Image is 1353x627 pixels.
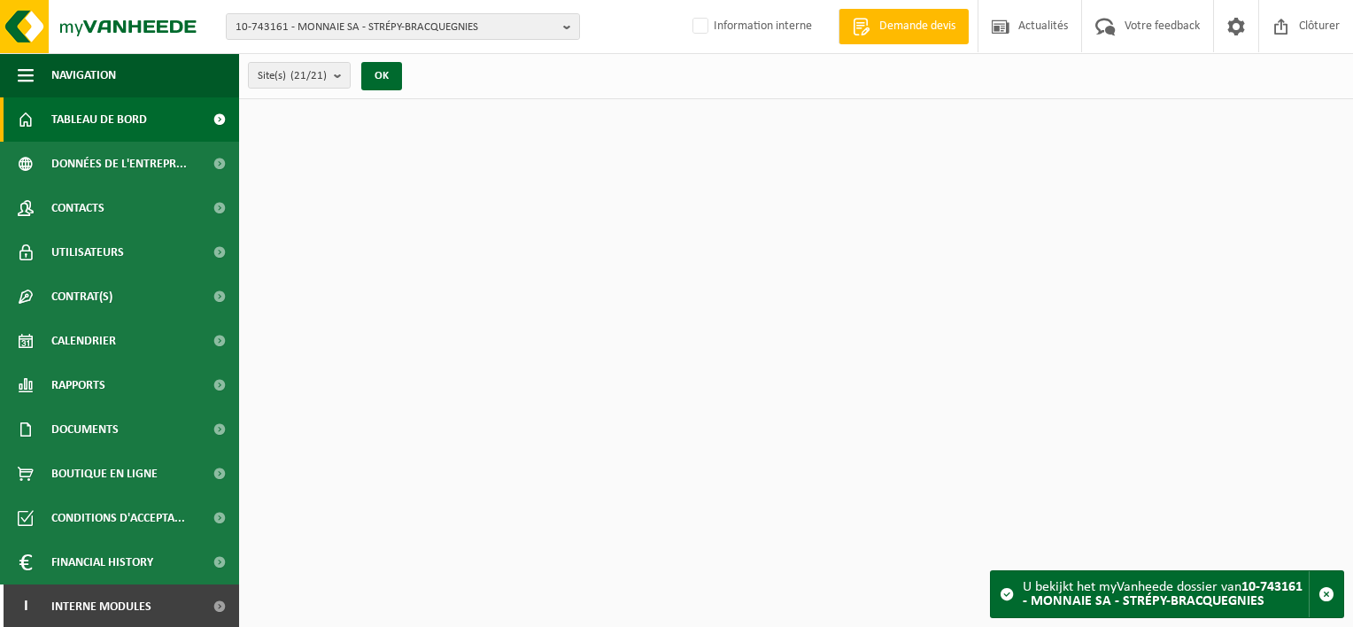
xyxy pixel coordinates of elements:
[51,186,104,230] span: Contacts
[51,275,112,319] span: Contrat(s)
[51,319,116,363] span: Calendrier
[689,13,812,40] label: Information interne
[1023,580,1303,608] strong: 10-743161 - MONNAIE SA - STRÉPY-BRACQUEGNIES
[361,62,402,90] button: OK
[51,540,153,584] span: Financial History
[51,97,147,142] span: Tableau de bord
[236,14,556,41] span: 10-743161 - MONNAIE SA - STRÉPY-BRACQUEGNIES
[226,13,580,40] button: 10-743161 - MONNAIE SA - STRÉPY-BRACQUEGNIES
[51,142,187,186] span: Données de l'entrepr...
[258,63,327,89] span: Site(s)
[51,53,116,97] span: Navigation
[51,363,105,407] span: Rapports
[1023,571,1309,617] div: U bekijkt het myVanheede dossier van
[51,230,124,275] span: Utilisateurs
[839,9,969,44] a: Demande devis
[290,70,327,81] count: (21/21)
[51,496,185,540] span: Conditions d'accepta...
[51,452,158,496] span: Boutique en ligne
[248,62,351,89] button: Site(s)(21/21)
[875,18,960,35] span: Demande devis
[51,407,119,452] span: Documents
